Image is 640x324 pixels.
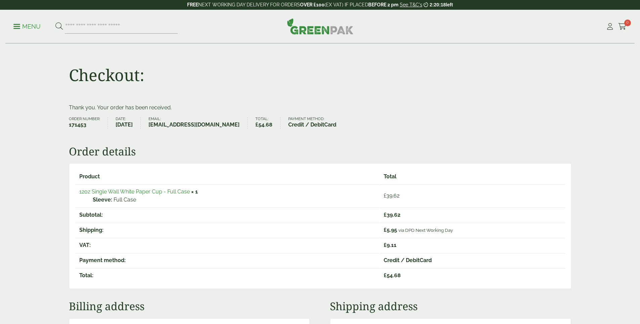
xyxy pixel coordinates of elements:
[69,121,100,129] strong: 171453
[13,23,41,29] a: Menu
[13,23,41,31] p: Menu
[116,121,133,129] strong: [DATE]
[75,268,379,283] th: Total:
[430,2,446,7] span: 2:20:18
[384,227,397,233] span: 5.95
[384,212,387,218] span: £
[93,196,375,204] p: Full Case
[69,65,144,85] h1: Checkout:
[384,192,399,199] bdi: 39.62
[384,242,396,248] span: 9.11
[288,117,344,129] li: Payment method:
[624,20,631,26] span: 0
[618,23,627,30] i: Cart
[255,121,258,128] span: £
[384,227,387,233] span: £
[191,188,198,195] strong: × 1
[75,238,379,252] th: VAT:
[148,121,240,129] strong: [EMAIL_ADDRESS][DOMAIN_NAME]
[148,117,248,129] li: Email:
[300,2,325,7] strong: OVER £100
[384,212,400,218] span: 39.62
[330,300,571,313] h2: Shipping address
[75,223,379,237] th: Shipping:
[384,272,401,279] span: 54.68
[75,253,379,267] th: Payment method:
[287,18,353,34] img: GreenPak Supplies
[618,22,627,32] a: 0
[75,208,379,222] th: Subtotal:
[69,145,571,158] h2: Order details
[69,300,310,313] h2: Billing address
[380,253,565,267] td: Credit / DebitCard
[69,117,108,129] li: Order number:
[255,117,281,129] li: Total:
[398,227,453,233] small: via DPD Next Working Day
[384,192,386,199] span: £
[116,117,141,129] li: Date:
[380,170,565,184] th: Total
[606,23,614,30] i: My Account
[288,121,336,129] strong: Credit / DebitCard
[446,2,453,7] span: left
[255,121,272,128] bdi: 54.68
[75,170,379,184] th: Product
[187,2,198,7] strong: FREE
[384,272,387,279] span: £
[93,196,112,204] strong: Sleeve:
[368,2,398,7] strong: BEFORE 2 pm
[400,2,422,7] a: See T&C's
[384,242,387,248] span: £
[79,188,190,195] a: 12oz Single Wall White Paper Cup - Full Case
[69,104,571,112] p: Thank you. Your order has been received.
